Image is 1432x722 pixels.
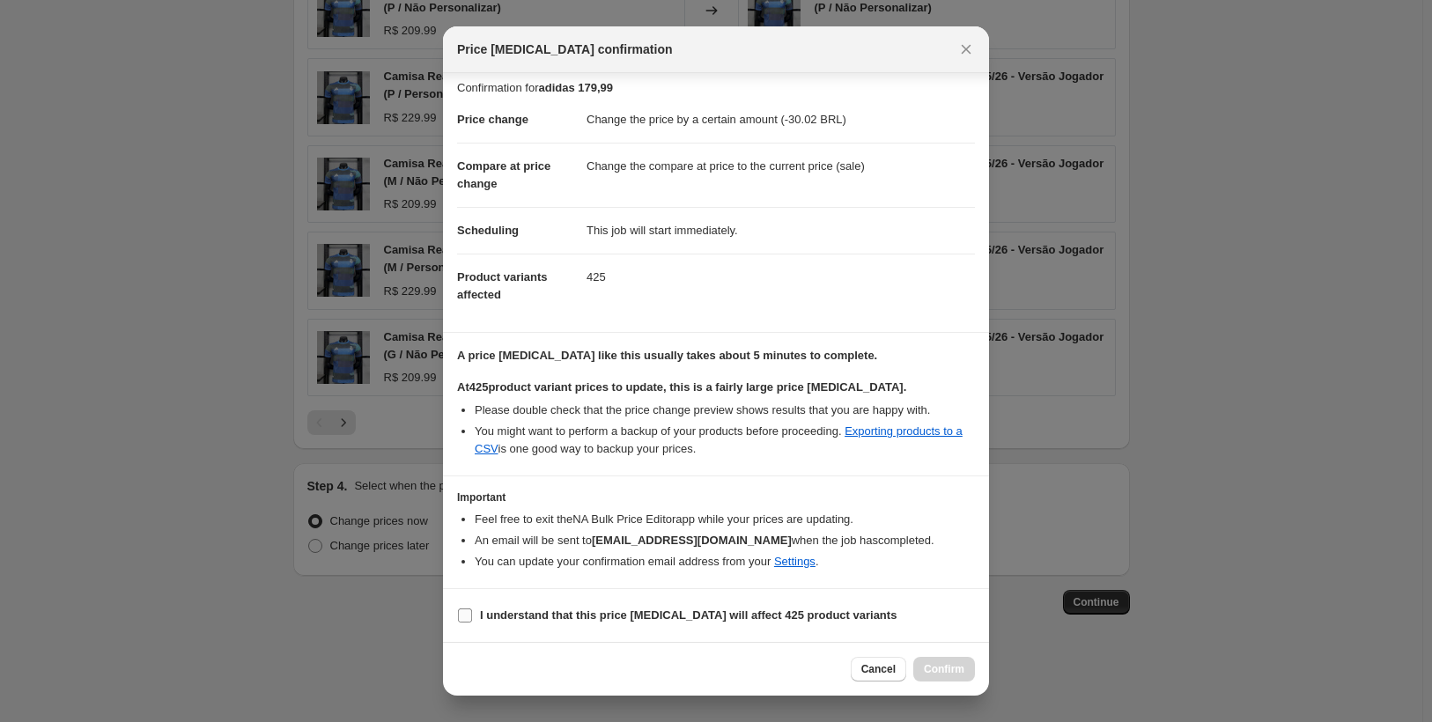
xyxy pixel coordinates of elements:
b: adidas 179,99 [538,81,613,94]
li: An email will be sent to when the job has completed . [475,532,975,549]
dd: 425 [587,254,975,300]
dd: This job will start immediately. [587,207,975,254]
b: [EMAIL_ADDRESS][DOMAIN_NAME] [592,534,792,547]
span: Product variants affected [457,270,548,301]
a: Settings [774,555,816,568]
li: You can update your confirmation email address from your . [475,553,975,571]
li: Feel free to exit the NA Bulk Price Editor app while your prices are updating. [475,511,975,528]
p: Confirmation for [457,79,975,97]
span: Price change [457,113,528,126]
b: At 425 product variant prices to update, this is a fairly large price [MEDICAL_DATA]. [457,380,906,394]
button: Cancel [851,657,906,681]
a: Exporting products to a CSV [475,424,963,455]
span: Compare at price change [457,159,550,190]
h3: Important [457,490,975,505]
li: Please double check that the price change preview shows results that you are happy with. [475,402,975,419]
span: Price [MEDICAL_DATA] confirmation [457,41,673,58]
b: I understand that this price [MEDICAL_DATA] will affect 425 product variants [480,608,897,622]
li: You might want to perform a backup of your products before proceeding. is one good way to backup ... [475,423,975,458]
dd: Change the compare at price to the current price (sale) [587,143,975,189]
button: Close [954,37,978,62]
span: Scheduling [457,224,519,237]
b: A price [MEDICAL_DATA] like this usually takes about 5 minutes to complete. [457,349,877,362]
span: Cancel [861,662,896,676]
dd: Change the price by a certain amount (-30.02 BRL) [587,97,975,143]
